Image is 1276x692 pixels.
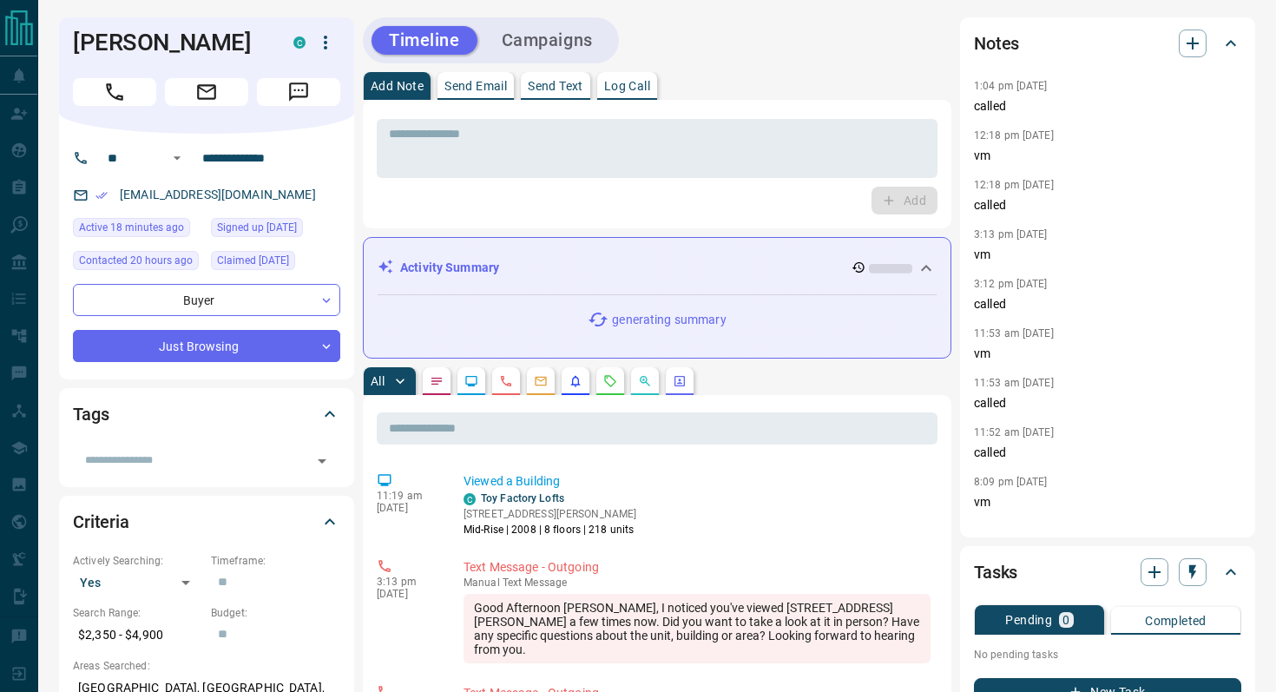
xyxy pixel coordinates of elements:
[1005,614,1052,626] p: Pending
[974,394,1241,412] p: called
[974,476,1048,488] p: 8:09 pm [DATE]
[974,558,1017,586] h2: Tasks
[378,252,937,284] div: Activity Summary
[73,400,109,428] h2: Tags
[464,374,478,388] svg: Lead Browsing Activity
[528,80,583,92] p: Send Text
[974,642,1241,668] p: No pending tasks
[464,594,931,663] div: Good Afternoon [PERSON_NAME], I noticed you've viewed [STREET_ADDRESS][PERSON_NAME] a few times n...
[73,553,202,569] p: Actively Searching:
[377,490,437,502] p: 11:19 am
[604,80,650,92] p: Log Call
[974,30,1019,57] h2: Notes
[974,97,1241,115] p: called
[464,506,636,522] p: [STREET_ADDRESS][PERSON_NAME]
[167,148,187,168] button: Open
[974,129,1054,142] p: 12:18 pm [DATE]
[569,374,582,388] svg: Listing Alerts
[974,377,1054,389] p: 11:53 am [DATE]
[612,311,726,329] p: generating summary
[974,278,1048,290] p: 3:12 pm [DATE]
[974,147,1241,165] p: vm
[974,196,1241,214] p: called
[638,374,652,388] svg: Opportunities
[974,426,1054,438] p: 11:52 am [DATE]
[484,26,610,55] button: Campaigns
[673,374,687,388] svg: Agent Actions
[73,501,340,543] div: Criteria
[217,219,297,236] span: Signed up [DATE]
[73,621,202,649] p: $2,350 - $4,900
[377,502,437,514] p: [DATE]
[974,246,1241,264] p: vm
[974,23,1241,64] div: Notes
[372,26,477,55] button: Timeline
[974,80,1048,92] p: 1:04 pm [DATE]
[293,36,306,49] div: condos.ca
[974,228,1048,241] p: 3:13 pm [DATE]
[400,259,499,277] p: Activity Summary
[95,189,108,201] svg: Email Verified
[79,219,184,236] span: Active 18 minutes ago
[974,345,1241,363] p: vm
[974,551,1241,593] div: Tasks
[371,80,424,92] p: Add Note
[73,251,202,275] div: Tue Oct 14 2025
[257,78,340,106] span: Message
[974,179,1054,191] p: 12:18 pm [DATE]
[974,493,1241,511] p: vm
[73,29,267,56] h1: [PERSON_NAME]
[217,252,289,269] span: Claimed [DATE]
[73,393,340,435] div: Tags
[165,78,248,106] span: Email
[211,251,340,275] div: Wed Sep 07 2022
[73,605,202,621] p: Search Range:
[603,374,617,388] svg: Requests
[73,508,129,536] h2: Criteria
[377,576,437,588] p: 3:13 pm
[73,658,340,674] p: Areas Searched:
[73,284,340,316] div: Buyer
[974,327,1054,339] p: 11:53 am [DATE]
[1145,615,1207,627] p: Completed
[73,330,340,362] div: Just Browsing
[974,525,1048,537] p: 8:08 pm [DATE]
[464,558,931,577] p: Text Message - Outgoing
[464,522,636,537] p: Mid-Rise | 2008 | 8 floors | 218 units
[464,577,931,589] p: Text Message
[1062,614,1069,626] p: 0
[534,374,548,388] svg: Emails
[377,588,437,600] p: [DATE]
[73,218,202,242] div: Wed Oct 15 2025
[371,375,385,387] p: All
[481,492,564,504] a: Toy Factory Lofts
[120,188,316,201] a: [EMAIL_ADDRESS][DOMAIN_NAME]
[430,374,444,388] svg: Notes
[464,472,931,491] p: Viewed a Building
[464,577,500,589] span: manual
[464,493,476,505] div: condos.ca
[211,553,340,569] p: Timeframe:
[211,218,340,242] div: Wed Sep 07 2022
[499,374,513,388] svg: Calls
[73,78,156,106] span: Call
[974,295,1241,313] p: called
[310,449,334,473] button: Open
[211,605,340,621] p: Budget:
[444,80,507,92] p: Send Email
[73,569,202,596] div: Yes
[79,252,193,269] span: Contacted 20 hours ago
[974,444,1241,462] p: called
